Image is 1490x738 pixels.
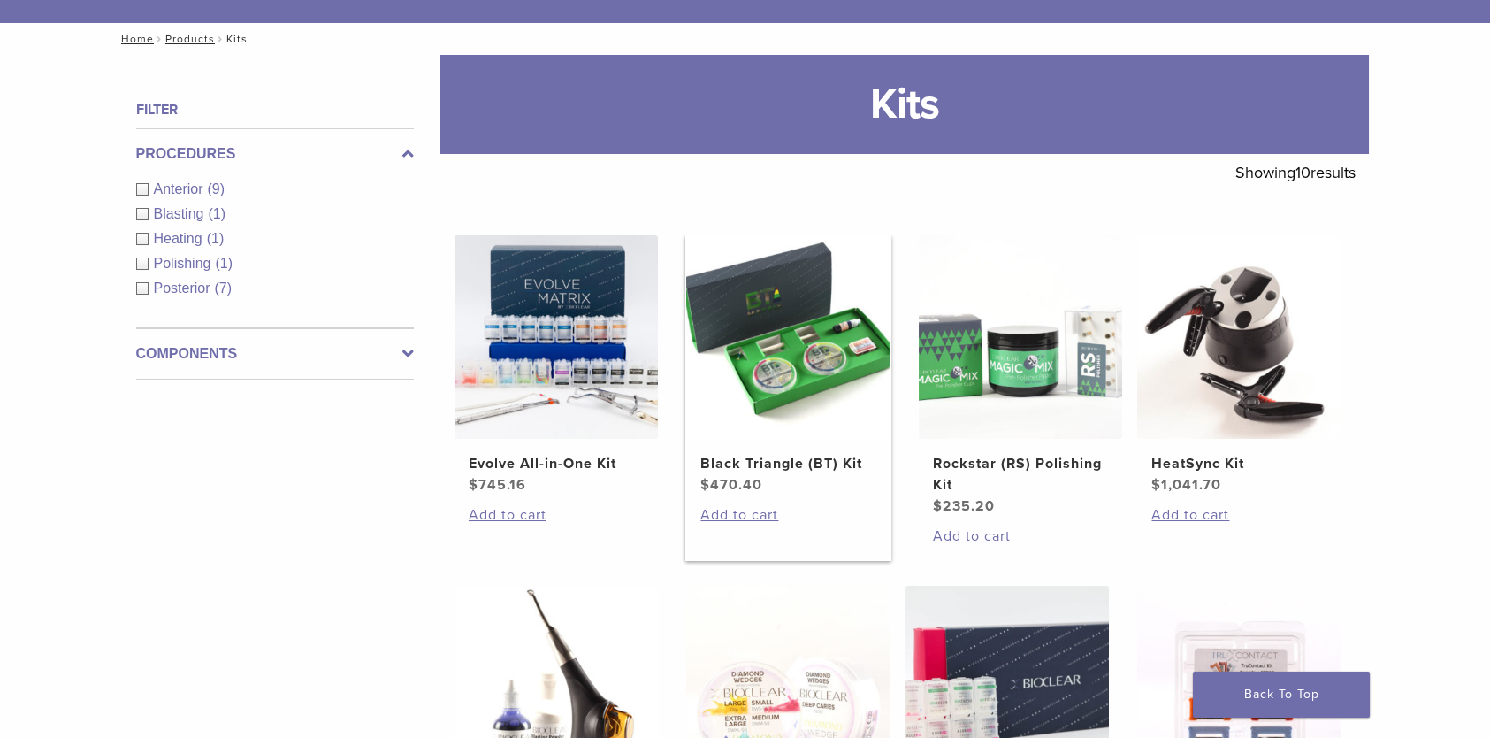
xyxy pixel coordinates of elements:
img: Evolve All-in-One Kit [455,235,658,439]
span: Blasting [154,206,209,221]
h2: Evolve All-in-One Kit [469,453,644,474]
span: / [154,35,165,43]
a: Rockstar (RS) Polishing KitRockstar (RS) Polishing Kit $235.20 [918,235,1124,517]
a: Products [165,33,215,45]
a: Home [116,33,154,45]
span: Anterior [154,181,208,196]
nav: Kits [109,23,1382,55]
label: Procedures [136,143,414,165]
a: HeatSync KitHeatSync Kit $1,041.70 [1136,235,1342,496]
h2: HeatSync Kit [1151,453,1326,474]
span: Polishing [154,256,216,271]
a: Add to cart: “HeatSync Kit” [1151,504,1326,526]
a: Add to cart: “Evolve All-in-One Kit” [469,504,644,526]
span: (1) [215,256,233,271]
span: $ [933,497,943,515]
img: Black Triangle (BT) Kit [686,235,890,439]
h1: Kits [440,55,1369,154]
bdi: 470.40 [700,476,762,494]
bdi: 1,041.70 [1151,476,1221,494]
span: (1) [207,231,225,246]
span: / [215,35,226,43]
span: (1) [208,206,225,221]
a: Black Triangle (BT) KitBlack Triangle (BT) Kit $470.40 [685,235,891,496]
img: Rockstar (RS) Polishing Kit [919,235,1122,439]
a: Evolve All-in-One KitEvolve All-in-One Kit $745.16 [454,235,660,496]
p: Showing results [1235,154,1356,191]
span: $ [1151,476,1161,494]
span: 10 [1295,163,1310,182]
span: (9) [208,181,225,196]
h2: Rockstar (RS) Polishing Kit [933,453,1108,496]
span: $ [700,476,710,494]
span: (7) [215,281,233,296]
a: Back To Top [1193,672,1370,718]
img: HeatSync Kit [1137,235,1341,439]
a: Add to cart: “Rockstar (RS) Polishing Kit” [933,526,1108,547]
label: Components [136,343,414,365]
bdi: 235.20 [933,497,995,515]
a: Add to cart: “Black Triangle (BT) Kit” [700,504,875,526]
h2: Black Triangle (BT) Kit [700,453,875,474]
span: Heating [154,231,207,246]
span: $ [469,476,478,494]
h4: Filter [136,99,414,120]
bdi: 745.16 [469,476,526,494]
span: Posterior [154,281,215,296]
